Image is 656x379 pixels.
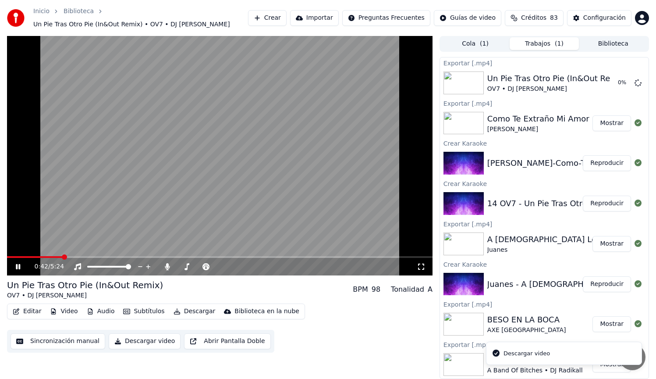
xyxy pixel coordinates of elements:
[391,284,424,295] div: Tonalidad
[440,339,649,350] div: Exportar [.mp4]
[7,279,163,291] div: Un Pie Tras Otro Pie (In&Out Remix)
[120,305,168,318] button: Subtítulos
[11,333,105,349] button: Sincronización manual
[504,349,550,358] div: Descargar video
[184,333,270,349] button: Abrir Pantalla Doble
[487,326,566,335] div: AXE [GEOGRAPHIC_DATA]
[440,57,649,68] div: Exportar [.mp4]
[33,7,50,16] a: Inicio
[487,85,628,93] div: OV7 • DJ [PERSON_NAME]
[35,262,48,271] span: 0:42
[372,284,380,295] div: 98
[109,333,181,349] button: Descargar video
[33,20,230,29] span: Un Pie Tras Otro Pie (In&Out Remix) • OV7 • DJ [PERSON_NAME]
[290,10,339,26] button: Importar
[441,37,510,50] button: Cola
[83,305,118,318] button: Audio
[550,14,558,22] span: 83
[487,233,616,246] div: A [DEMOGRAPHIC_DATA] Le Pido
[440,98,649,108] div: Exportar [.mp4]
[583,14,626,22] div: Configuración
[234,307,299,316] div: Biblioteca en la nube
[440,259,649,269] div: Crear Karaoke
[440,178,649,189] div: Crear Karaoke
[50,262,64,271] span: 5:24
[434,10,501,26] button: Guías de video
[170,305,219,318] button: Descargar
[487,246,616,254] div: Juanes
[428,284,433,295] div: A
[487,113,589,125] div: Como Te Extraño Mi Amor
[487,72,628,85] div: Un Pie Tras Otro Pie (In&Out Remix)
[583,155,631,171] button: Reproducir
[510,37,578,50] button: Trabajos
[440,218,649,229] div: Exportar [.mp4]
[487,366,583,375] div: A Band Of Bitches • DJ Radikall
[64,7,94,16] a: Biblioteca
[35,262,56,271] div: /
[480,39,489,48] span: ( 1 )
[440,299,649,309] div: Exportar [.mp4]
[353,284,368,295] div: BPM
[579,37,648,50] button: Biblioteca
[487,314,566,326] div: BESO EN LA BOCA
[592,316,631,332] button: Mostrar
[440,138,649,148] div: Crear Karaoke
[33,7,248,29] nav: breadcrumb
[555,39,564,48] span: ( 1 )
[9,305,45,318] button: Editar
[342,10,430,26] button: Preguntas Frecuentes
[7,9,25,27] img: youka
[567,10,631,26] button: Configuración
[583,276,631,292] button: Reproducir
[487,125,589,134] div: [PERSON_NAME]
[248,10,287,26] button: Crear
[592,236,631,252] button: Mostrar
[7,291,163,300] div: OV7 • DJ [PERSON_NAME]
[521,14,546,22] span: Créditos
[618,79,631,86] div: 0 %
[583,196,631,211] button: Reproducir
[46,305,81,318] button: Video
[505,10,564,26] button: Créditos83
[592,115,631,131] button: Mostrar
